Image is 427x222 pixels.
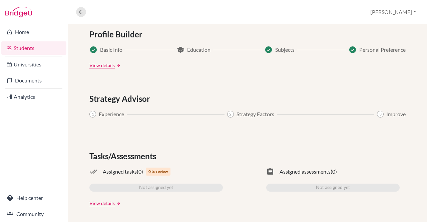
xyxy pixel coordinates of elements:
[115,201,121,206] a: arrow_forward
[349,46,357,54] span: Success
[137,168,143,176] span: (0)
[5,7,32,17] img: Bridge-U
[227,111,234,118] span: 2
[89,28,145,40] span: Profile Builder
[265,46,273,54] span: Success
[331,168,337,176] span: (0)
[146,168,170,176] span: 0 to review
[275,46,295,54] span: Subjects
[1,207,66,221] a: Community
[367,6,419,18] button: [PERSON_NAME]
[1,41,66,55] a: Students
[237,110,274,118] span: Strategy Factors
[89,62,115,69] a: View details
[89,150,159,162] span: Tasks/Assessments
[1,191,66,205] a: Help center
[89,46,97,54] span: Success
[100,46,122,54] span: Basic Info
[176,46,184,54] span: school
[139,184,173,192] span: Not assigned yet
[1,25,66,39] a: Home
[1,58,66,71] a: Universities
[89,168,97,176] span: done_all
[1,74,66,87] a: Documents
[115,63,121,68] a: arrow_forward
[280,168,331,176] span: Assigned assessments
[377,111,384,118] span: 3
[316,184,350,192] span: Not assigned yet
[89,200,115,207] a: View details
[99,110,124,118] span: Experience
[89,111,96,118] span: 1
[187,46,210,54] span: Education
[386,110,406,118] span: Improve
[1,90,66,103] a: Analytics
[89,93,153,105] span: Strategy Advisor
[103,168,137,176] span: Assigned tasks
[359,46,406,54] span: Personal Preference
[266,168,274,176] span: assignment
